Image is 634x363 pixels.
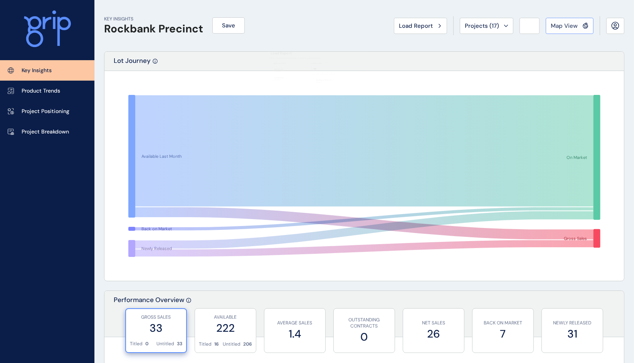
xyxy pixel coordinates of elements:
[145,341,148,347] p: 0
[199,341,212,348] p: Titled
[476,326,530,341] label: 7
[214,341,219,348] p: 16
[460,18,513,34] button: Projects (17)
[338,329,391,344] label: 0
[114,295,184,337] p: Performance Overview
[546,326,599,341] label: 31
[22,128,69,136] p: Project Breakdown
[546,320,599,326] p: NEWLY RELEASED
[243,341,252,348] p: 206
[222,22,235,29] span: Save
[22,67,52,74] p: Key Insights
[130,314,182,321] p: GROSS SALES
[268,326,321,341] label: 1.4
[551,22,578,30] span: Map View
[199,321,252,336] label: 222
[156,341,174,347] p: Untitled
[114,56,151,71] p: Lot Journey
[22,87,60,95] p: Product Trends
[407,326,460,341] label: 26
[199,314,252,321] p: AVAILABLE
[22,108,69,115] p: Project Positioning
[394,18,447,34] button: Load Report
[338,317,391,330] p: OUTSTANDING CONTRACTS
[476,320,530,326] p: BACK ON MARKET
[104,22,203,35] h1: Rockbank Precinct
[104,16,203,22] p: KEY INSIGHTS
[130,321,182,336] label: 33
[399,22,433,30] span: Load Report
[546,18,594,34] button: Map View
[268,320,321,326] p: AVERAGE SALES
[177,341,182,347] p: 33
[130,341,143,347] p: Titled
[223,341,240,348] p: Untitled
[407,320,460,326] p: NET SALES
[212,17,245,34] button: Save
[465,22,499,30] span: Projects ( 17 )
